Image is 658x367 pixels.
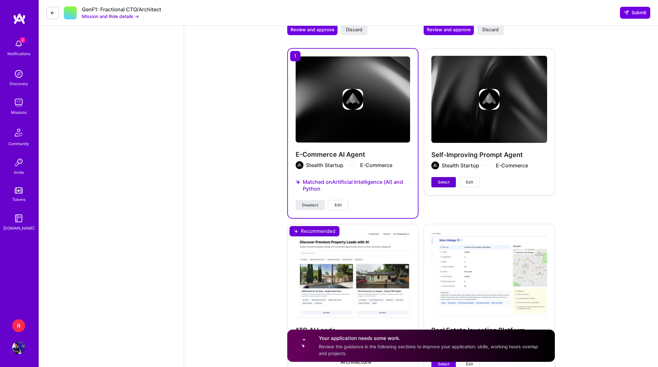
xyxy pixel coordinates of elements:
[3,225,34,232] div: [DOMAIN_NAME]
[12,196,25,203] div: Tokens
[8,140,29,147] div: Community
[287,24,338,35] button: Review and approve
[319,344,538,356] span: Review the guidance in the following sections to improve your application: skills, working hours ...
[296,161,303,169] img: Company logo
[620,7,650,18] button: Submit
[306,162,392,169] div: Stealth Startup E-Commerce
[424,24,474,35] button: Review and approve
[12,156,25,169] img: Invite
[11,319,27,332] a: R
[7,50,30,57] div: Notifications
[482,26,499,33] span: Discard
[50,10,55,15] i: icon LeftArrowDark
[12,67,25,80] img: discovery
[11,125,26,140] img: Community
[335,202,342,208] span: Edit
[82,13,139,20] button: Mission and Role details →
[466,179,473,185] span: Edit
[343,89,363,110] img: Company logo
[466,361,473,367] span: Edit
[82,6,161,13] div: GenF1: Fractional CTO/Architect
[10,80,28,87] div: Discovery
[12,37,25,50] img: bell
[302,202,318,208] span: Deselect
[14,169,24,176] div: Invite
[624,9,646,16] span: Submit
[624,10,629,15] i: icon SendLight
[438,179,449,185] span: Select
[290,26,334,33] span: Review and approve
[12,341,25,354] img: User Avatar
[20,37,25,43] span: 2
[13,13,26,25] img: logo
[328,200,349,210] button: Edit
[12,96,25,109] img: teamwork
[459,177,480,187] button: Edit
[11,341,27,354] a: User Avatar
[438,361,449,367] span: Select
[296,171,410,200] div: Matched on Artificial Intelligence (AI) and Python
[346,26,362,33] span: Discard
[427,26,471,33] span: Review and approve
[319,335,547,342] h4: Your application needs some work.
[341,24,368,35] button: Discard
[296,200,325,210] button: Deselect
[431,177,456,187] button: Select
[296,150,410,159] h4: E-Commerce AI Agent
[12,212,25,225] img: guide book
[477,24,504,35] button: Discard
[296,179,300,184] i: icon StarsPurple
[12,319,25,332] div: R
[15,187,23,193] img: tokens
[296,56,410,142] img: cover
[11,109,27,116] div: Missions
